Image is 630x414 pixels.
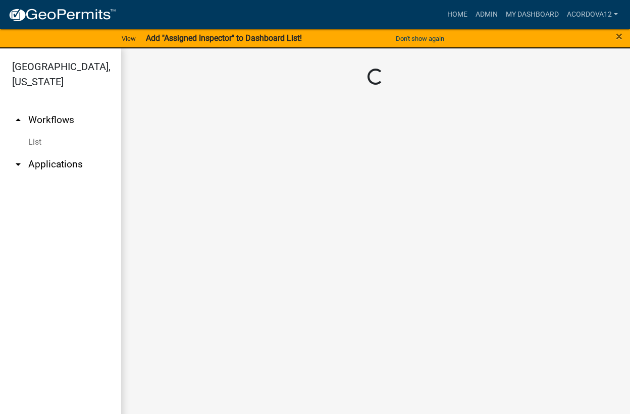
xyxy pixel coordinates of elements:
a: Admin [471,5,502,24]
button: Close [616,30,622,42]
a: View [118,30,140,47]
i: arrow_drop_up [12,114,24,126]
a: Home [443,5,471,24]
a: My Dashboard [502,5,563,24]
a: ACORDOVA12 [563,5,622,24]
i: arrow_drop_down [12,158,24,170]
span: × [616,29,622,43]
button: Don't show again [392,30,448,47]
strong: Add "Assigned Inspector" to Dashboard List! [146,33,302,43]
